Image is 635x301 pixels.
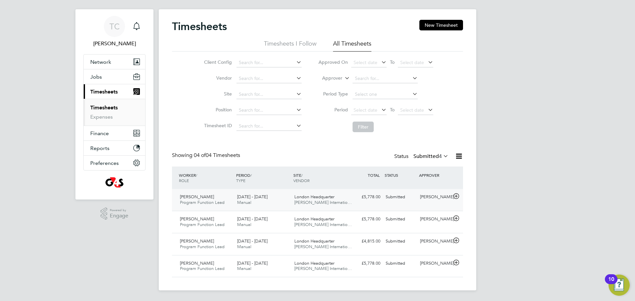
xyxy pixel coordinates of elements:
[294,222,352,227] span: [PERSON_NAME] Internatio…
[609,275,630,296] button: Open Resource Center, 10 new notifications
[202,107,232,113] label: Position
[439,153,442,160] span: 4
[294,200,352,205] span: [PERSON_NAME] Internatio…
[236,178,245,183] span: TYPE
[179,178,189,183] span: ROLE
[236,122,302,131] input: Search for...
[180,238,214,244] span: [PERSON_NAME]
[353,122,374,132] button: Filter
[236,90,302,99] input: Search for...
[90,160,119,166] span: Preferences
[84,126,145,140] button: Finance
[90,114,113,120] a: Expenses
[194,152,206,159] span: 04 of
[83,177,146,188] a: Go to home page
[417,192,452,203] div: [PERSON_NAME]
[202,91,232,97] label: Site
[353,90,418,99] input: Select one
[236,58,302,67] input: Search for...
[294,194,334,200] span: London Headquarter
[383,192,417,203] div: Submitted
[90,89,118,95] span: Timesheets
[293,178,310,183] span: VENDOR
[237,200,251,205] span: Manual
[101,207,129,220] a: Powered byEngage
[354,59,377,65] span: Select date
[349,192,383,203] div: £5,778.00
[349,214,383,225] div: £5,778.00
[294,238,334,244] span: London Headquarter
[90,130,109,136] span: Finance
[294,266,352,271] span: [PERSON_NAME] Internatio…
[313,75,342,82] label: Approver
[264,40,317,52] li: Timesheets I Follow
[318,91,348,97] label: Period Type
[110,213,128,219] span: Engage
[349,236,383,247] div: £4,815.00
[388,105,397,114] span: To
[349,258,383,269] div: £5,778.00
[400,107,424,113] span: Select date
[237,194,268,200] span: [DATE] - [DATE]
[90,74,102,80] span: Jobs
[180,260,214,266] span: [PERSON_NAME]
[237,260,268,266] span: [DATE] - [DATE]
[417,214,452,225] div: [PERSON_NAME]
[292,169,349,186] div: SITE
[84,156,145,170] button: Preferences
[237,266,251,271] span: Manual
[202,59,232,65] label: Client Config
[84,99,145,126] div: Timesheets
[109,22,120,31] span: TC
[237,222,251,227] span: Manual
[84,55,145,69] button: Network
[196,172,197,178] span: /
[318,59,348,65] label: Approved On
[301,172,303,178] span: /
[413,153,448,160] label: Submitted
[180,222,225,227] span: Program Function Lead
[368,172,380,178] span: TOTAL
[84,141,145,155] button: Reports
[383,236,417,247] div: Submitted
[202,123,232,129] label: Timesheet ID
[250,172,252,178] span: /
[180,266,225,271] span: Program Function Lead
[180,200,225,205] span: Program Function Lead
[419,20,463,30] button: New Timesheet
[237,216,268,222] span: [DATE] - [DATE]
[83,16,146,48] a: TC[PERSON_NAME]
[294,216,334,222] span: London Headquarter
[417,258,452,269] div: [PERSON_NAME]
[417,169,452,181] div: APPROVER
[294,260,334,266] span: London Headquarter
[294,244,352,249] span: [PERSON_NAME] Internatio…
[237,244,251,249] span: Manual
[83,40,146,48] span: Tom Cuthbert
[236,106,302,115] input: Search for...
[110,207,128,213] span: Powered by
[75,9,153,200] nav: Main navigation
[237,238,268,244] span: [DATE] - [DATE]
[172,20,227,33] h2: Timesheets
[177,169,234,186] div: WORKER
[180,194,214,200] span: [PERSON_NAME]
[354,107,377,113] span: Select date
[172,152,241,159] div: Showing
[180,244,225,249] span: Program Function Lead
[90,145,109,151] span: Reports
[84,84,145,99] button: Timesheets
[90,104,118,111] a: Timesheets
[90,59,111,65] span: Network
[84,69,145,84] button: Jobs
[388,58,397,66] span: To
[180,216,214,222] span: [PERSON_NAME]
[194,152,240,159] span: 04 Timesheets
[383,214,417,225] div: Submitted
[105,177,123,188] img: g4s1-logo-retina.png
[400,59,424,65] span: Select date
[417,236,452,247] div: [PERSON_NAME]
[234,169,292,186] div: PERIOD
[202,75,232,81] label: Vendor
[608,279,614,288] div: 10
